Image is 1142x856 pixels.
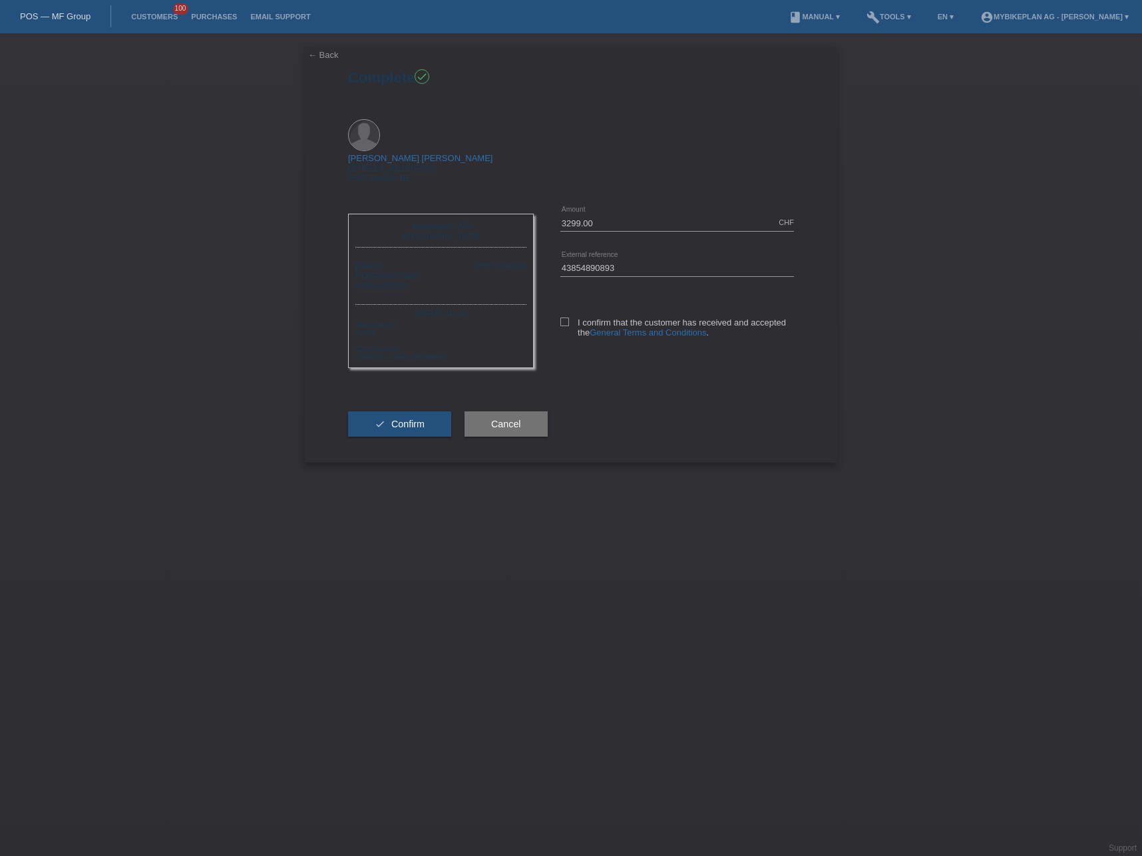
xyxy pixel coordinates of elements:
i: account_circle [980,11,994,24]
a: [PERSON_NAME] [PERSON_NAME] [348,153,492,163]
i: book [789,11,802,24]
div: Mybikeplan AG [359,221,523,231]
a: bookManual ▾ [782,13,847,21]
div: [STREET_ADDRESS] 2557 Studen BE [348,153,492,183]
div: CHF [779,218,794,226]
a: Email Support [244,13,317,21]
span: Confirm [391,419,425,429]
span: 43854890893 [355,281,409,291]
a: Purchases [184,13,244,21]
button: check Confirm [348,411,451,437]
a: account_circleMybikeplan AG - [PERSON_NAME] ▾ [974,13,1135,21]
h1: Complete [348,69,794,86]
a: Customers [124,13,184,21]
i: check [375,419,385,429]
a: General Terms and Conditions [590,327,706,337]
div: [DATE] 16:19 [355,304,526,320]
span: Cancel [491,419,521,429]
a: Support [1109,843,1137,853]
div: Merchant-ID: 54204 Card-Number: [CREDIT_CARD_NUMBER] [355,320,526,361]
label: I confirm that the customer has received and accepted the . [560,318,794,337]
div: CHF 3'299.00 [473,261,526,271]
div: [DATE] POSP00027660 [355,261,418,291]
i: build [866,11,880,24]
a: EN ▾ [931,13,960,21]
span: 100 [173,3,189,15]
a: POS — MF Group [20,11,91,21]
a: ← Back [308,50,339,60]
a: buildTools ▾ [860,13,918,21]
i: check [416,71,428,83]
div: [GEOGRAPHIC_DATA] [359,231,523,240]
button: Cancel [465,411,548,437]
